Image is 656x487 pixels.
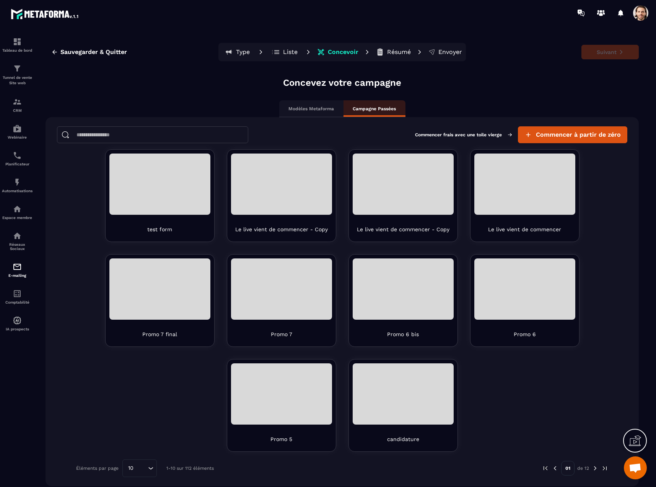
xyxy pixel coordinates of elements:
[220,44,254,60] button: Type
[13,289,22,298] img: accountant
[13,178,22,187] img: automations
[2,199,33,226] a: automationsautomationsEspace membre
[236,48,250,56] p: Type
[518,126,627,143] button: Commencer à partir de zéro
[2,327,33,331] p: IA prospects
[166,466,214,471] p: 1-10 sur 112 éléments
[147,226,172,233] p: test form
[125,464,136,472] span: 10
[13,64,22,73] img: formation
[13,262,22,271] img: email
[2,257,33,283] a: emailemailE-mailing
[2,118,33,145] a: automationsautomationsWebinaire
[438,48,462,56] p: Envoyer
[624,456,647,479] a: Mở cuộc trò chuyện
[2,92,33,118] a: formationformationCRM
[2,58,33,92] a: formationformationTunnel de vente Site web
[387,330,419,338] p: Promo 6 bis
[142,330,177,338] p: Promo 7 final
[76,466,119,471] p: Éléments par page
[2,216,33,220] p: Espace membre
[136,464,146,472] input: Search for option
[542,465,549,472] img: prev
[2,108,33,113] p: CRM
[13,151,22,160] img: scheduler
[426,44,464,60] button: Envoyer
[2,172,33,199] a: automationsautomationsAutomatisations
[2,189,33,193] p: Automatisations
[2,273,33,278] p: E-mailing
[11,7,80,21] img: logo
[415,132,512,137] p: Commencer frais avec une toile vierge
[283,48,298,56] p: Liste
[60,48,127,56] span: Sauvegarder & Quitter
[283,77,401,89] p: Concevez votre campagne
[13,124,22,133] img: automations
[270,435,292,443] p: Promo 5
[235,226,328,233] p: Le live vient de commencer - Copy
[2,283,33,310] a: accountantaccountantComptabilité
[122,459,157,477] div: Search for option
[2,31,33,58] a: formationformationTableau de bord
[328,48,358,56] p: Concevoir
[13,204,22,214] img: automations
[514,330,536,338] p: Promo 6
[2,226,33,257] a: social-networksocial-networkRéseaux Sociaux
[577,465,589,471] p: de 12
[13,97,22,106] img: formation
[13,37,22,46] img: formation
[592,465,599,472] img: next
[387,435,419,443] p: candidature
[488,226,561,233] p: Le live vient de commencer
[387,48,411,56] p: Résumé
[315,44,361,60] button: Concevoir
[267,44,302,60] button: Liste
[46,45,133,59] button: Sauvegarder & Quitter
[601,465,608,472] img: next
[552,465,558,472] img: prev
[288,106,334,112] p: Modèles Metaforma
[13,316,22,325] img: automations
[536,131,621,139] span: Commencer à partir de zéro
[2,145,33,172] a: schedulerschedulerPlanificateur
[2,300,33,304] p: Comptabilité
[374,44,413,60] button: Résumé
[271,330,292,338] p: Promo 7
[2,242,33,251] p: Réseaux Sociaux
[561,461,575,476] p: 01
[2,75,33,86] p: Tunnel de vente Site web
[13,231,22,240] img: social-network
[2,48,33,52] p: Tableau de bord
[2,162,33,166] p: Planificateur
[2,135,33,139] p: Webinaire
[357,226,449,233] p: Le live vient de commencer - Copy
[353,106,396,112] p: Campagne Passées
